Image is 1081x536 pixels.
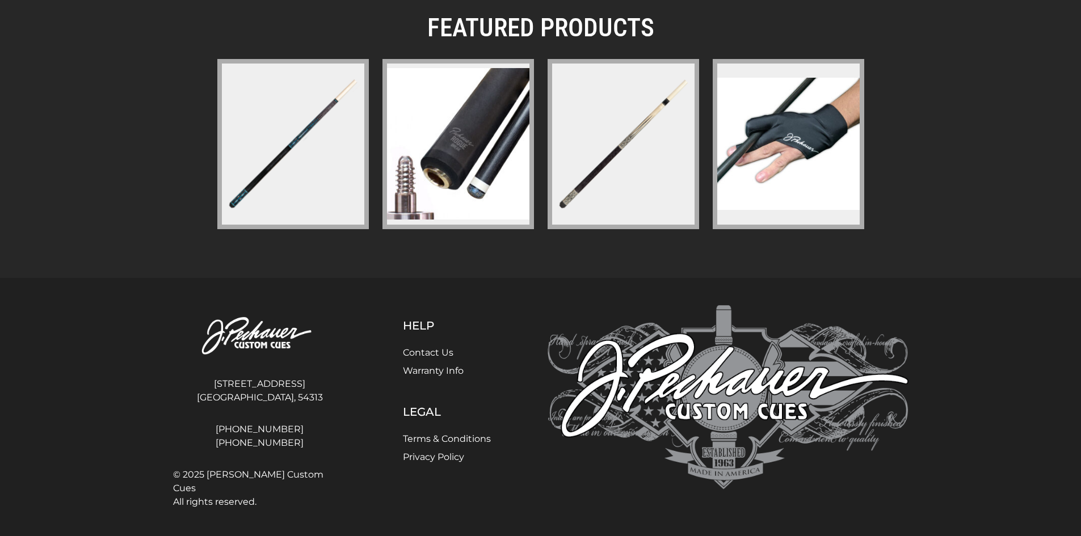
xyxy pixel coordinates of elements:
span: © 2025 [PERSON_NAME] Custom Cues All rights reserved. [173,468,347,509]
h5: Legal [403,405,491,419]
a: Warranty Info [403,365,464,376]
h2: FEATURED PRODUCTS [217,12,864,43]
img: Pechauer Custom Cues [548,305,908,489]
img: Pechauer Custom Cues [173,305,347,368]
h5: Help [403,319,491,332]
a: pechauer-piloted-rogue-carbon-break-shaft-pro-series [382,59,534,229]
a: jp-series-r-jp24-r [548,59,699,229]
a: Contact Us [403,347,453,358]
img: pl-31-limited-edition [220,70,367,217]
a: pechauer-glove-copy [713,59,864,229]
address: [STREET_ADDRESS] [GEOGRAPHIC_DATA], 54313 [173,373,347,409]
a: Privacy Policy [403,451,464,462]
a: [PHONE_NUMBER] [173,423,347,436]
a: Terms & Conditions [403,433,491,444]
img: pechauer-piloted-rogue-carbon-break-shaft-pro-series [387,68,529,220]
img: pechauer-glove-copy [717,78,860,210]
img: jp-series-r-jp24-r [550,70,697,217]
a: pl-31-limited-edition [217,59,369,229]
a: [PHONE_NUMBER] [173,436,347,450]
